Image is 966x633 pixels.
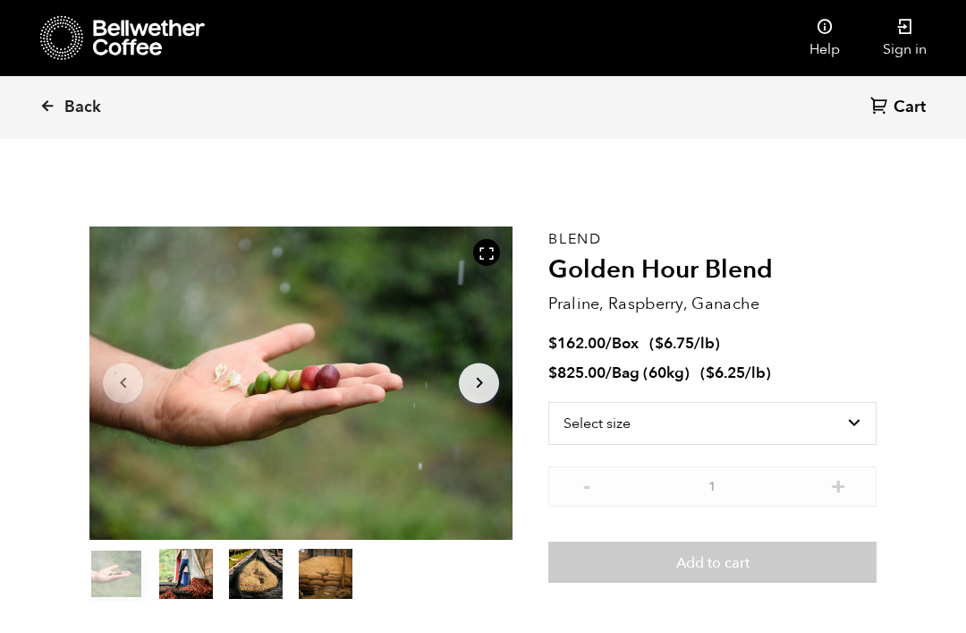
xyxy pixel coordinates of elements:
[575,475,597,493] button: -
[606,363,612,383] span: /
[694,333,715,354] span: /lb
[894,97,926,118] span: Cart
[706,363,745,383] bdi: 6.25
[649,333,720,354] span: ( )
[612,333,639,354] span: Box
[548,255,877,286] h2: Golden Hour Blend
[548,542,877,583] button: Add to cart
[745,363,766,383] span: /lb
[706,363,715,383] span: $
[655,333,664,354] span: $
[655,333,694,354] bdi: 6.75
[870,96,930,120] a: Cart
[64,97,101,118] span: Back
[548,333,557,354] span: $
[548,363,606,383] bdi: 825.00
[548,333,606,354] bdi: 162.00
[548,292,877,316] p: Praline, Raspberry, Ganache
[827,475,850,493] button: +
[548,363,557,383] span: $
[700,363,771,383] span: ( )
[612,363,690,383] span: Bag (60kg)
[606,333,612,354] span: /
